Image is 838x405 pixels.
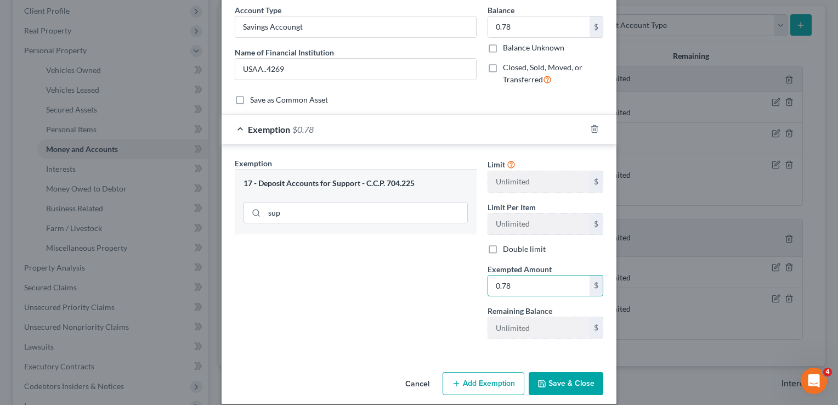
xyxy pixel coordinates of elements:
[250,94,328,105] label: Save as Common Asset
[801,368,827,394] iframe: Intercom live chat
[292,124,314,134] span: $0.78
[264,203,467,223] input: Search exemption rules...
[488,275,590,296] input: 0.00
[823,368,832,376] span: 4
[235,48,334,57] span: Name of Financial Institution
[590,171,603,192] div: $
[503,244,546,255] label: Double limit
[488,305,552,317] label: Remaining Balance
[488,16,590,37] input: 0.00
[590,213,603,234] div: $
[443,372,524,395] button: Add Exemption
[235,4,281,16] label: Account Type
[235,159,272,168] span: Exemption
[488,160,505,169] span: Limit
[488,4,514,16] label: Balance
[235,16,476,37] input: Credit Union, HSA, etc
[590,317,603,338] div: $
[235,59,476,80] input: Enter name...
[590,275,603,296] div: $
[503,63,582,84] span: Closed, Sold, Moved, or Transferred
[488,265,552,274] span: Exempted Amount
[488,317,590,338] input: --
[244,178,468,189] div: 17 - Deposit Accounts for Support - C.C.P. 704.225
[503,42,564,53] label: Balance Unknown
[488,201,536,213] label: Limit Per Item
[488,213,590,234] input: --
[248,124,290,134] span: Exemption
[488,171,590,192] input: --
[590,16,603,37] div: $
[397,373,438,395] button: Cancel
[529,372,603,395] button: Save & Close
